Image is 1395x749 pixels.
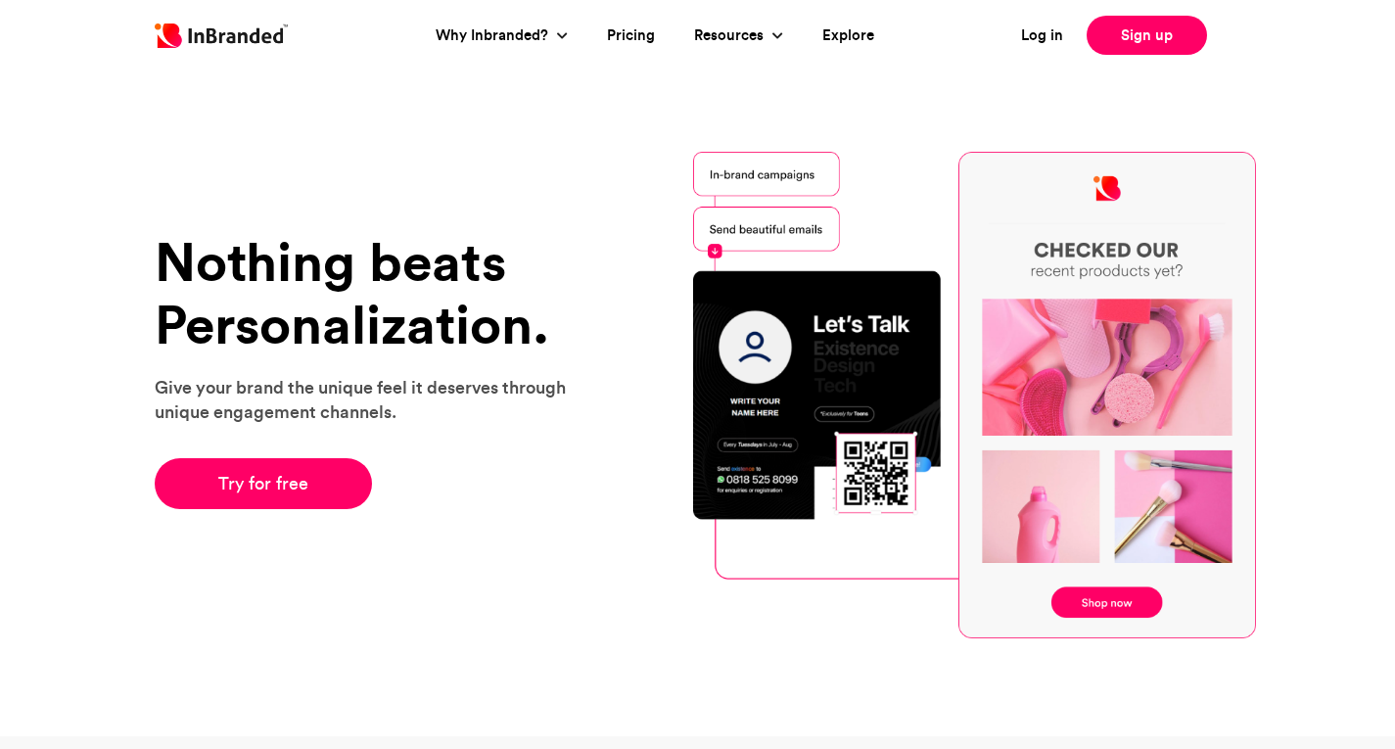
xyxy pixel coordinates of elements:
a: Why Inbranded? [436,24,553,47]
a: Sign up [1087,16,1207,55]
a: Try for free [155,458,373,509]
p: Give your brand the unique feel it deserves through unique engagement channels. [155,375,590,424]
a: Log in [1021,24,1063,47]
a: Resources [694,24,768,47]
img: Inbranded [155,23,288,48]
h1: Nothing beats Personalization. [155,231,590,355]
a: Pricing [607,24,655,47]
a: Explore [822,24,874,47]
